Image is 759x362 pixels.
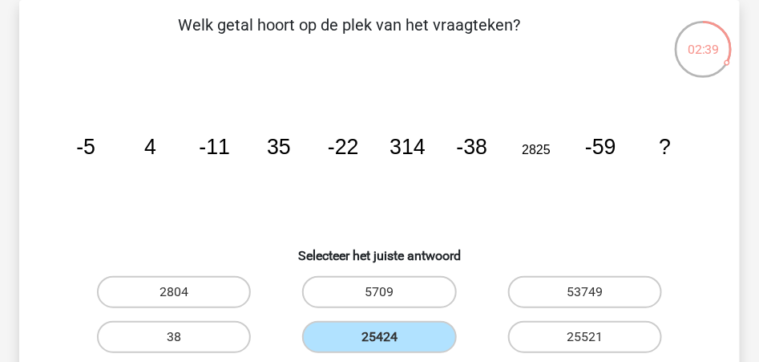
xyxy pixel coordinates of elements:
h6: Selecteer het juiste antwoord [45,235,714,263]
tspan: -11 [199,136,230,160]
tspan: ? [659,136,671,160]
tspan: 2825 [522,143,551,157]
div: 02:39 [673,19,733,59]
tspan: -22 [328,136,359,160]
tspan: 314 [390,136,426,160]
label: 5709 [302,276,456,308]
label: 25521 [508,321,662,353]
tspan: 35 [267,136,291,160]
label: 53749 [508,276,662,308]
label: 2804 [97,276,251,308]
tspan: 4 [144,136,156,160]
p: Welk getal hoort op de plek van het vraagteken? [45,13,654,61]
tspan: -38 [457,136,488,160]
tspan: -5 [76,136,95,160]
label: 25424 [302,321,456,353]
tspan: -59 [585,136,616,160]
label: 38 [97,321,251,353]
